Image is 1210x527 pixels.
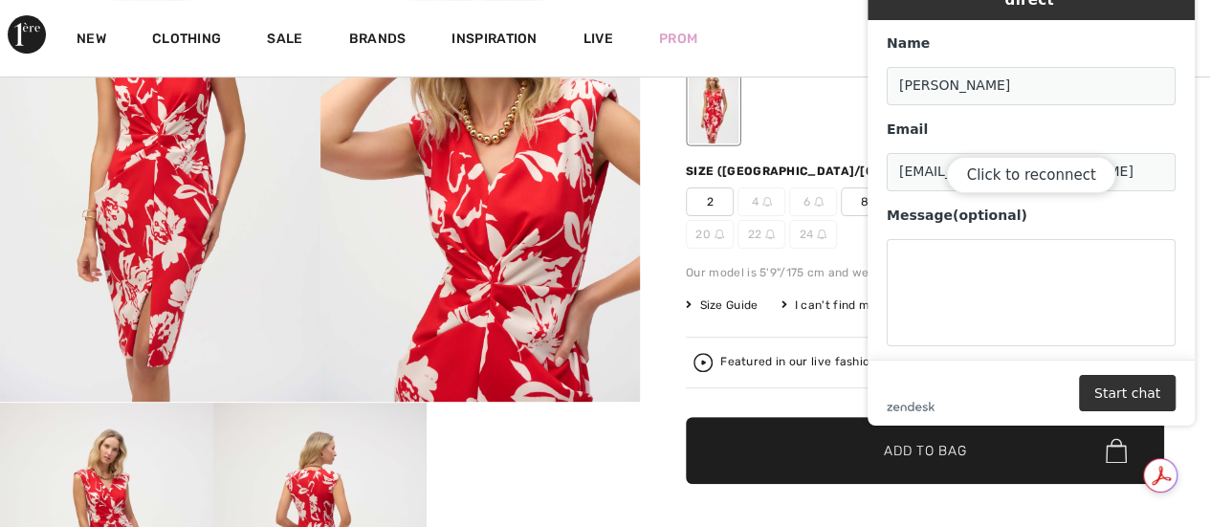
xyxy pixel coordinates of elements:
span: Chat [42,13,81,31]
span: Add to Bag [884,441,966,461]
a: Clothing [152,31,221,51]
div: Our model is 5'9"/175 cm and wears a size 6. [686,264,1164,281]
img: ring-m.svg [762,197,772,207]
img: ring-m.svg [715,230,724,239]
a: Prom [659,29,697,49]
a: Brands [349,31,407,51]
div: Featured in our live fashion event. [720,356,1018,368]
span: Size Guide [686,296,758,314]
button: Add to Bag [686,417,1164,484]
img: ring-m.svg [765,230,775,239]
div: I can't find my size [781,296,901,314]
span: 6 [789,187,837,216]
span: 20 [686,220,734,249]
img: 1ère Avenue [8,15,46,54]
img: ring-m.svg [817,230,826,239]
img: Bag.svg [1106,438,1127,463]
span: 4 [737,187,785,216]
a: New [77,31,106,51]
span: 24 [789,220,837,249]
span: 22 [737,220,785,249]
span: 8 [841,187,889,216]
div: Size ([GEOGRAPHIC_DATA]/[GEOGRAPHIC_DATA]): [686,163,1005,180]
div: Red/cream [689,72,738,143]
a: Live [583,29,613,49]
img: Watch the replay [693,353,713,372]
a: Sale [267,31,302,51]
span: 2 [686,187,734,216]
span: Inspiration [451,31,537,51]
img: ring-m.svg [814,197,824,207]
